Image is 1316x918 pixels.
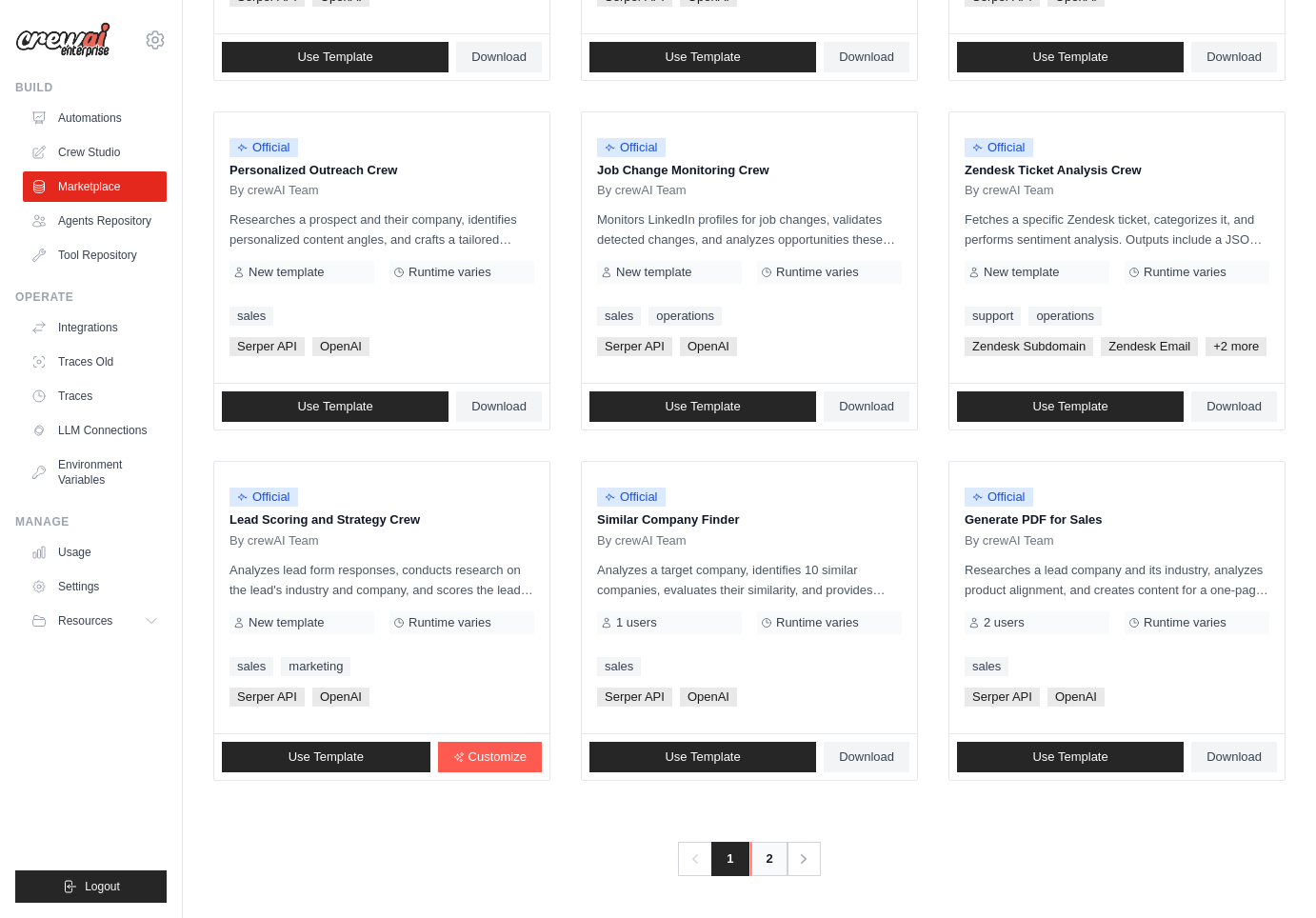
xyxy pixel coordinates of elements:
[597,138,666,157] span: Official
[229,210,534,249] p: Researches a prospect and their company, identifies personalized content angles, and crafts a tai...
[616,615,657,630] span: 1 users
[85,879,120,894] span: Logout
[965,657,1008,676] a: sales
[965,488,1033,507] span: Official
[312,337,369,356] span: OpenAI
[297,50,372,65] span: Use Template
[1206,399,1262,414] span: Download
[312,688,369,707] span: OpenAI
[984,265,1059,280] span: New template
[965,161,1269,180] p: Zendesk Ticket Analysis Crew
[965,337,1093,356] span: Zendesk Subdomain
[824,42,909,72] a: Download
[965,210,1269,249] p: Fetches a specific Zendesk ticket, categorizes it, and performs sentiment analysis. Outputs inclu...
[965,138,1033,157] span: Official
[23,137,167,168] a: Crew Studio
[597,657,641,676] a: sales
[15,289,167,305] div: Operate
[229,688,305,707] span: Serper API
[229,307,273,326] a: sales
[229,560,534,600] p: Analyzes lead form responses, conducts research on the lead's industry and company, and scores th...
[23,171,167,202] a: Marketplace
[1144,615,1226,630] span: Runtime varies
[23,347,167,377] a: Traces Old
[680,688,737,707] span: OpenAI
[1206,749,1262,765] span: Download
[965,183,1054,198] span: By crewAI Team
[597,510,902,529] p: Similar Company Finder
[597,560,902,600] p: Analyzes a target company, identifies 10 similar companies, evaluates their similarity, and provi...
[229,533,319,549] span: By crewAI Team
[229,161,534,180] p: Personalized Outreach Crew
[15,514,167,529] div: Manage
[824,391,909,422] a: Download
[456,391,542,422] a: Download
[597,488,666,507] span: Official
[23,103,167,133] a: Automations
[438,742,542,772] a: Customize
[229,183,319,198] span: By crewAI Team
[589,42,816,72] a: Use Template
[824,742,909,772] a: Download
[597,161,902,180] p: Job Change Monitoring Crew
[839,749,894,765] span: Download
[222,42,449,72] a: Use Template
[1191,42,1277,72] a: Download
[597,337,672,356] span: Serper API
[23,415,167,446] a: LLM Connections
[965,560,1269,600] p: Researches a lead company and its industry, analyzes product alignment, and creates content for a...
[957,742,1184,772] a: Use Template
[1101,337,1198,356] span: Zendesk Email
[1028,307,1102,326] a: operations
[297,399,372,414] span: Use Template
[1032,399,1107,414] span: Use Template
[229,510,534,529] p: Lead Scoring and Strategy Crew
[965,533,1054,549] span: By crewAI Team
[711,842,748,876] span: 1
[1144,265,1226,280] span: Runtime varies
[957,391,1184,422] a: Use Template
[23,606,167,636] button: Resources
[597,210,902,249] p: Monitors LinkedIn profiles for job changes, validates detected changes, and analyzes opportunitie...
[471,399,527,414] span: Download
[1206,50,1262,65] span: Download
[409,265,491,280] span: Runtime varies
[597,688,672,707] span: Serper API
[23,240,167,270] a: Tool Repository
[839,50,894,65] span: Download
[58,613,112,629] span: Resources
[1206,337,1266,356] span: +2 more
[597,533,687,549] span: By crewAI Team
[15,22,110,58] img: Logo
[23,571,167,602] a: Settings
[597,307,641,326] a: sales
[1032,749,1107,765] span: Use Template
[456,42,542,72] a: Download
[1191,742,1277,772] a: Download
[1191,391,1277,422] a: Download
[15,80,167,95] div: Build
[597,183,687,198] span: By crewAI Team
[249,265,324,280] span: New template
[23,312,167,343] a: Integrations
[984,615,1025,630] span: 2 users
[281,657,350,676] a: marketing
[222,391,449,422] a: Use Template
[23,537,167,568] a: Usage
[23,381,167,411] a: Traces
[965,307,1021,326] a: support
[15,870,167,903] button: Logout
[229,488,298,507] span: Official
[965,510,1269,529] p: Generate PDF for Sales
[589,742,816,772] a: Use Template
[229,337,305,356] span: Serper API
[648,307,722,326] a: operations
[776,265,859,280] span: Runtime varies
[409,615,491,630] span: Runtime varies
[776,615,859,630] span: Runtime varies
[839,399,894,414] span: Download
[965,688,1040,707] span: Serper API
[678,842,820,876] nav: Pagination
[1047,688,1105,707] span: OpenAI
[229,138,298,157] span: Official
